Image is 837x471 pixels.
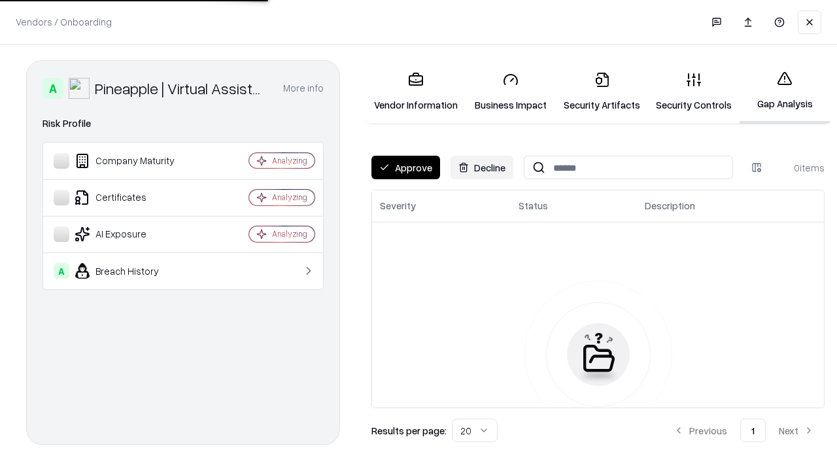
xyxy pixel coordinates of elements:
div: Pineapple | Virtual Assistant Agency [95,78,267,99]
p: Vendors / Onboarding [16,15,112,29]
div: Risk Profile [43,116,324,131]
a: Security Controls [648,61,740,122]
a: Security Artifacts [556,61,648,122]
div: Breach History [54,263,210,279]
div: Description [645,199,695,213]
div: Severity [380,199,416,213]
div: AI Exposure [54,226,210,242]
p: Results per page: [371,424,447,438]
div: A [43,78,63,99]
img: Pineapple | Virtual Assistant Agency [69,78,90,99]
a: Vendor Information [366,61,466,122]
div: Analyzing [272,192,307,203]
a: Gap Analysis [740,60,830,124]
div: Analyzing [272,228,307,239]
nav: pagination [663,419,825,442]
div: Company Maturity [54,153,210,169]
div: Analyzing [272,155,307,166]
div: A [54,263,69,279]
button: Decline [451,156,513,179]
button: Approve [371,156,440,179]
a: Business Impact [466,61,556,122]
button: More info [283,77,324,100]
button: 1 [740,419,766,442]
div: Certificates [54,190,210,205]
div: 0 items [772,161,825,175]
div: Status [519,199,548,213]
